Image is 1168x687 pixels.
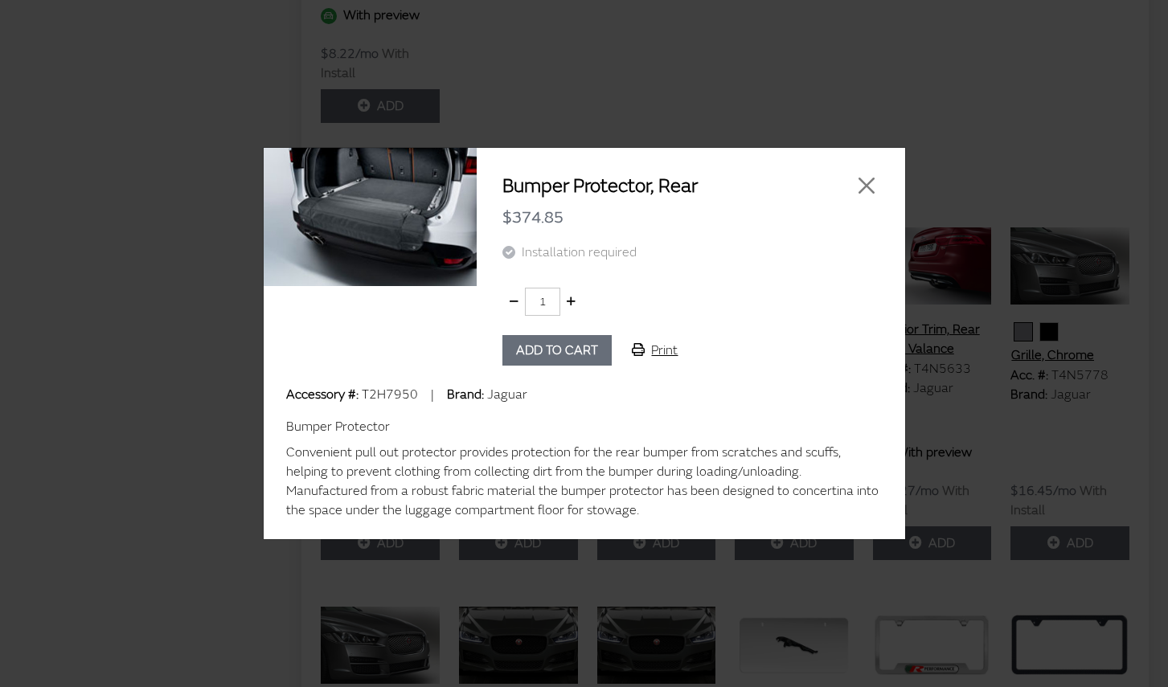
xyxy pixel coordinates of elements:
[502,335,612,366] button: Add to cart
[362,386,418,403] span: T2H7950
[502,174,813,199] h2: Bumper Protector, Rear
[264,147,477,286] img: Image for Bumper Protector, Rear
[286,417,883,436] div: Bumper Protector
[447,385,484,404] label: Brand:
[286,385,359,404] label: Accessory #:
[286,443,883,520] div: Convenient pull out protector provides protection for the rear bumper from scratches and scuffs, ...
[854,174,879,198] button: Close
[618,335,691,366] button: Print
[431,386,434,403] span: |
[487,386,527,403] span: Jaguar
[502,199,879,236] div: $374.85
[522,244,637,260] span: Installation required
